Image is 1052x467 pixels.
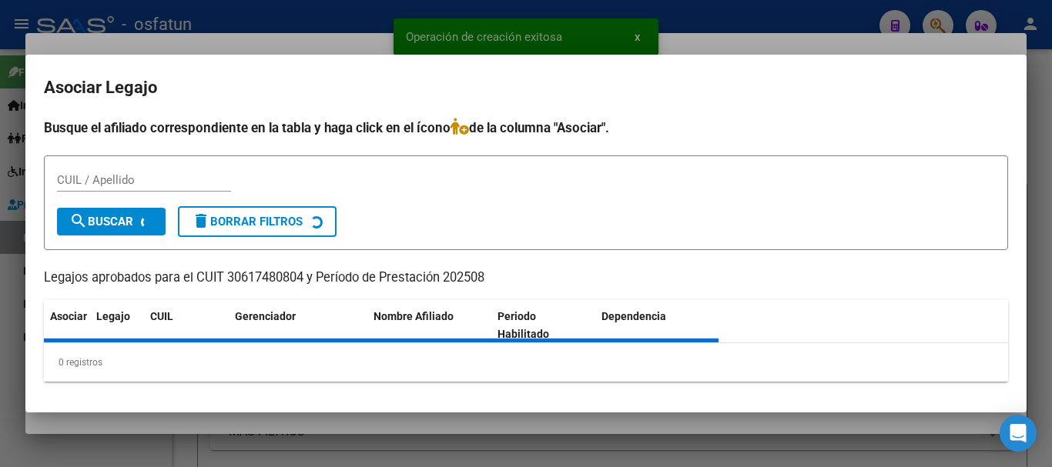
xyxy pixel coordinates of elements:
span: CUIL [150,310,173,322]
span: Gerenciador [235,310,296,322]
datatable-header-cell: Nombre Afiliado [367,300,491,351]
button: Buscar [57,208,166,235]
datatable-header-cell: Dependencia [595,300,719,351]
span: Nombre Afiliado [374,310,454,322]
span: Legajo [96,310,130,322]
div: 0 registros [44,343,1008,382]
datatable-header-cell: Periodo Habilitado [491,300,595,351]
mat-icon: delete [192,212,210,230]
span: Dependencia [601,310,666,322]
span: Asociar [50,310,87,322]
div: Open Intercom Messenger [1000,415,1037,452]
h2: Asociar Legajo [44,73,1008,102]
span: Periodo Habilitado [498,310,549,340]
span: Borrar Filtros [192,215,303,228]
h4: Busque el afiliado correspondiente en la tabla y haga click en el ícono de la columna "Asociar". [44,118,1008,138]
p: Legajos aprobados para el CUIT 30617480804 y Período de Prestación 202508 [44,269,1008,288]
datatable-header-cell: Gerenciador [229,300,367,351]
span: Buscar [69,215,133,228]
datatable-header-cell: Asociar [44,300,90,351]
datatable-header-cell: CUIL [144,300,229,351]
datatable-header-cell: Legajo [90,300,144,351]
button: Borrar Filtros [178,206,337,237]
mat-icon: search [69,212,88,230]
